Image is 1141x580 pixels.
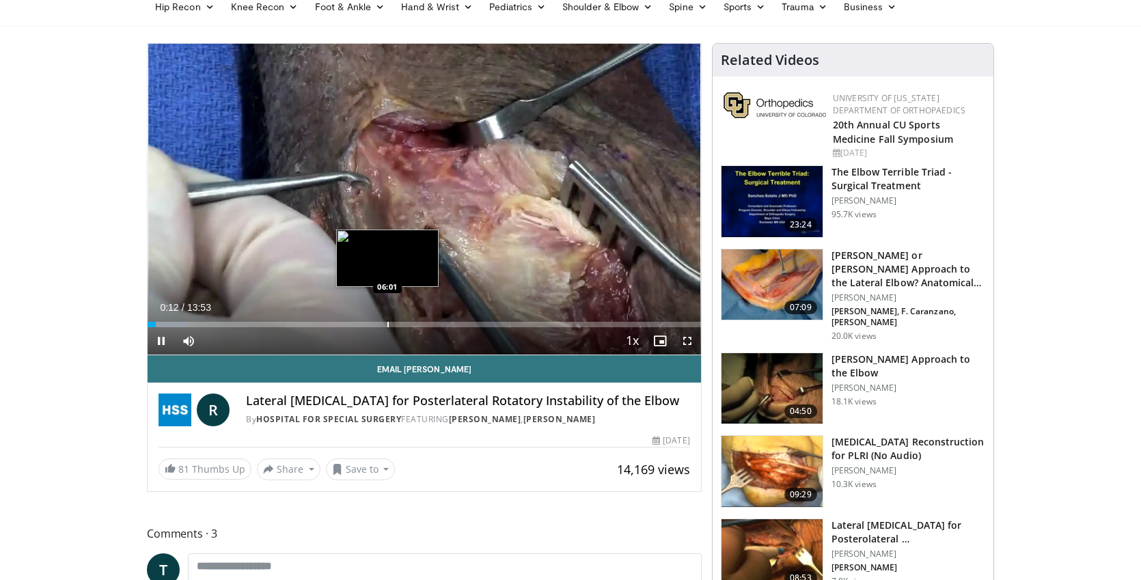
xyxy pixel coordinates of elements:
a: [PERSON_NAME] [523,413,596,425]
h3: [PERSON_NAME] Approach to the Elbow [831,353,985,380]
button: Share [257,458,320,480]
img: d5fb476d-116e-4503-aa90-d2bb1c71af5c.150x105_q85_crop-smart_upscale.jpg [721,249,823,320]
img: 162531_0000_1.png.150x105_q85_crop-smart_upscale.jpg [721,166,823,237]
span: 07:09 [784,301,817,314]
span: 0:12 [160,302,178,313]
button: Enable picture-in-picture mode [646,327,674,355]
p: [PERSON_NAME] [831,465,985,476]
button: Mute [175,327,202,355]
span: 14,169 views [617,461,690,478]
p: 95.7K views [831,209,877,220]
p: 10.3K views [831,479,877,490]
a: 07:09 [PERSON_NAME] or [PERSON_NAME] Approach to the Lateral Elbow? Anatomical Understan… [PERSON... [721,249,985,342]
img: image.jpeg [336,230,439,287]
p: [PERSON_NAME] [831,549,985,560]
h3: [MEDICAL_DATA] Reconstruction for PLRI (No Audio) [831,435,985,462]
span: / [182,302,184,313]
div: By FEATURING , [246,413,690,426]
p: [PERSON_NAME] [831,383,985,393]
a: University of [US_STATE] Department of Orthopaedics [833,92,965,116]
span: 04:50 [784,404,817,418]
video-js: Video Player [148,44,701,355]
button: Fullscreen [674,327,701,355]
p: [PERSON_NAME] [831,195,985,206]
span: 09:29 [784,488,817,501]
p: 18.1K views [831,396,877,407]
h4: Related Videos [721,52,819,68]
a: 04:50 [PERSON_NAME] Approach to the Elbow [PERSON_NAME] 18.1K views [721,353,985,425]
span: 13:53 [187,302,211,313]
a: Email [PERSON_NAME] [148,355,701,383]
a: 20th Annual CU Sports Medicine Fall Symposium [833,118,953,146]
a: 09:29 [MEDICAL_DATA] Reconstruction for PLRI (No Audio) [PERSON_NAME] 10.3K views [721,435,985,508]
a: 23:24 The Elbow Terrible Triad - Surgical Treatment [PERSON_NAME] 95.7K views [721,165,985,238]
div: [DATE] [833,147,982,159]
a: R [197,393,230,426]
img: Hospital for Special Surgery [159,393,191,426]
p: [PERSON_NAME] [831,562,985,573]
img: rQqFhpGihXXoLKSn4xMDoxOjBrO-I4W8.150x105_q85_crop-smart_upscale.jpg [721,353,823,424]
span: 23:24 [784,218,817,232]
img: 355603a8-37da-49b6-856f-e00d7e9307d3.png.150x105_q85_autocrop_double_scale_upscale_version-0.2.png [724,92,826,118]
p: [PERSON_NAME], F. Caranzano, [PERSON_NAME] [831,306,985,328]
h3: The Elbow Terrible Triad - Surgical Treatment [831,165,985,193]
button: Pause [148,327,175,355]
a: 81 Thumbs Up [159,458,251,480]
h3: [PERSON_NAME] or [PERSON_NAME] Approach to the Lateral Elbow? Anatomical Understan… [831,249,985,290]
h3: Lateral [MEDICAL_DATA] for Posterolateral … [831,519,985,546]
p: [PERSON_NAME] [831,292,985,303]
a: Hospital for Special Surgery [256,413,401,425]
h4: Lateral [MEDICAL_DATA] for Posterlateral Rotatory Instability of the Elbow [246,393,690,409]
button: Save to [326,458,396,480]
button: Playback Rate [619,327,646,355]
p: 20.0K views [831,331,877,342]
span: Comments 3 [147,525,702,542]
div: [DATE] [652,434,689,447]
a: [PERSON_NAME] [449,413,521,425]
div: Progress Bar [148,322,701,327]
span: 81 [178,462,189,475]
img: 333916_3.png.150x105_q85_crop-smart_upscale.jpg [721,436,823,507]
